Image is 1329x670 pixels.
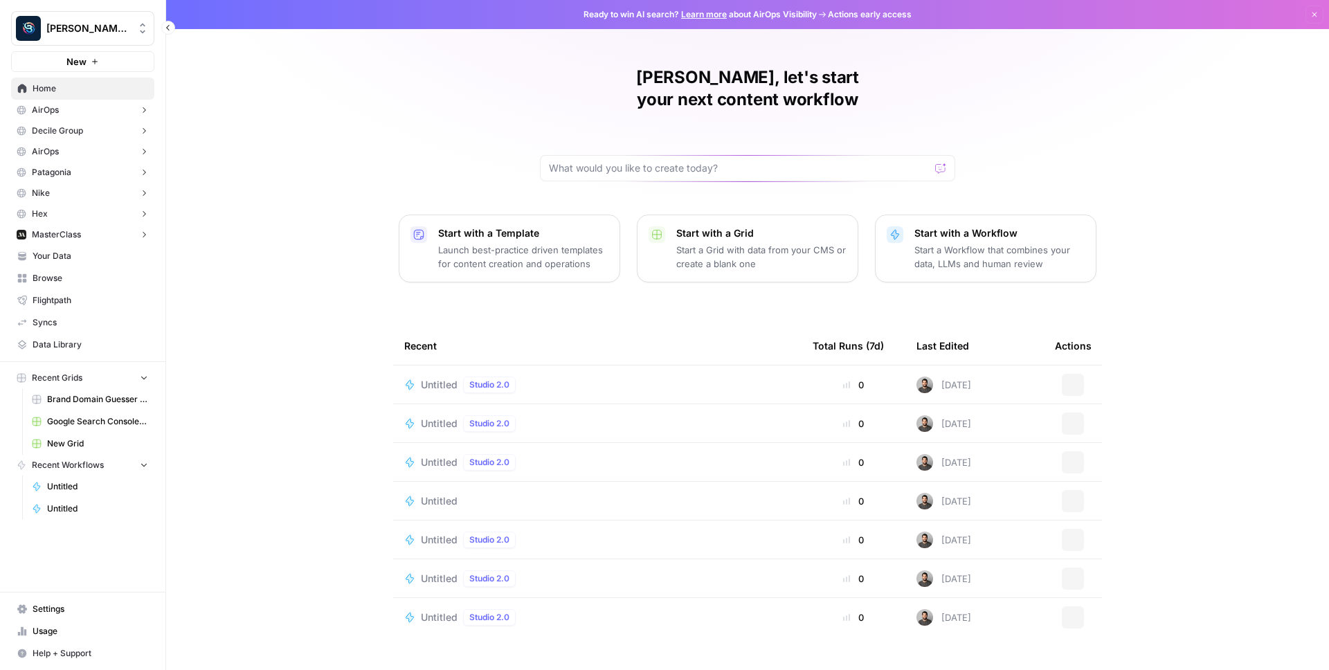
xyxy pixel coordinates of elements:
[11,311,154,334] a: Syncs
[11,334,154,356] a: Data Library
[33,316,148,329] span: Syncs
[916,532,971,548] div: [DATE]
[469,572,509,585] span: Studio 2.0
[676,226,847,240] p: Start with a Grid
[404,454,790,471] a: UntitledStudio 2.0
[11,203,154,224] button: Hex
[404,570,790,587] a: UntitledStudio 2.0
[421,610,458,624] span: Untitled
[469,379,509,391] span: Studio 2.0
[421,494,458,508] span: Untitled
[32,145,59,158] span: AirOps
[813,533,894,547] div: 0
[26,410,154,433] a: Google Search Console - [DOMAIN_NAME]
[11,51,154,72] button: New
[813,572,894,586] div: 0
[33,294,148,307] span: Flightpath
[813,494,894,508] div: 0
[469,456,509,469] span: Studio 2.0
[26,388,154,410] a: Brand Domain Guesser QA
[404,532,790,548] a: UntitledStudio 2.0
[33,272,148,284] span: Browse
[11,120,154,141] button: Decile Group
[916,454,933,471] img: 16hj2zu27bdcdvv6x26f6v9ttfr9
[421,378,458,392] span: Untitled
[916,570,971,587] div: [DATE]
[813,327,884,365] div: Total Runs (7d)
[916,570,933,587] img: 16hj2zu27bdcdvv6x26f6v9ttfr9
[916,532,933,548] img: 16hj2zu27bdcdvv6x26f6v9ttfr9
[404,609,790,626] a: UntitledStudio 2.0
[33,82,148,95] span: Home
[11,11,154,46] button: Workspace: Berna's Personal
[584,8,817,21] span: Ready to win AI search? about AirOps Visibility
[47,502,148,515] span: Untitled
[11,162,154,183] button: Patagonia
[549,161,930,175] input: What would you like to create today?
[17,230,26,239] img: m45g04c7stpv9a7fm5gbetvc5vml
[404,494,790,508] a: Untitled
[11,78,154,100] a: Home
[32,166,71,179] span: Patagonia
[637,215,858,282] button: Start with a GridStart a Grid with data from your CMS or create a blank one
[33,250,148,262] span: Your Data
[11,455,154,476] button: Recent Workflows
[469,417,509,430] span: Studio 2.0
[421,455,458,469] span: Untitled
[33,338,148,351] span: Data Library
[32,372,82,384] span: Recent Grids
[11,141,154,162] button: AirOps
[32,104,59,116] span: AirOps
[32,459,104,471] span: Recent Workflows
[11,642,154,664] button: Help + Support
[47,393,148,406] span: Brand Domain Guesser QA
[47,437,148,450] span: New Grid
[828,8,912,21] span: Actions early access
[421,572,458,586] span: Untitled
[914,226,1085,240] p: Start with a Workflow
[16,16,41,41] img: Berna's Personal Logo
[916,415,933,432] img: 16hj2zu27bdcdvv6x26f6v9ttfr9
[33,625,148,637] span: Usage
[916,377,971,393] div: [DATE]
[916,609,933,626] img: 16hj2zu27bdcdvv6x26f6v9ttfr9
[26,476,154,498] a: Untitled
[32,125,83,137] span: Decile Group
[11,224,154,245] button: MasterClass
[404,377,790,393] a: UntitledStudio 2.0
[813,610,894,624] div: 0
[438,226,608,240] p: Start with a Template
[916,609,971,626] div: [DATE]
[32,208,48,220] span: Hex
[47,480,148,493] span: Untitled
[469,534,509,546] span: Studio 2.0
[11,267,154,289] a: Browse
[813,455,894,469] div: 0
[11,620,154,642] a: Usage
[916,327,969,365] div: Last Edited
[916,493,933,509] img: 16hj2zu27bdcdvv6x26f6v9ttfr9
[11,368,154,388] button: Recent Grids
[33,647,148,660] span: Help + Support
[404,415,790,432] a: UntitledStudio 2.0
[875,215,1096,282] button: Start with a WorkflowStart a Workflow that combines your data, LLMs and human review
[421,417,458,431] span: Untitled
[916,377,933,393] img: 16hj2zu27bdcdvv6x26f6v9ttfr9
[916,415,971,432] div: [DATE]
[26,433,154,455] a: New Grid
[32,228,81,241] span: MasterClass
[11,100,154,120] button: AirOps
[914,243,1085,271] p: Start a Workflow that combines your data, LLMs and human review
[26,498,154,520] a: Untitled
[66,55,87,69] span: New
[11,183,154,203] button: Nike
[399,215,620,282] button: Start with a TemplateLaunch best-practice driven templates for content creation and operations
[404,327,790,365] div: Recent
[438,243,608,271] p: Launch best-practice driven templates for content creation and operations
[11,598,154,620] a: Settings
[676,243,847,271] p: Start a Grid with data from your CMS or create a blank one
[46,21,130,35] span: [PERSON_NAME] Personal
[469,611,509,624] span: Studio 2.0
[681,9,727,19] a: Learn more
[421,533,458,547] span: Untitled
